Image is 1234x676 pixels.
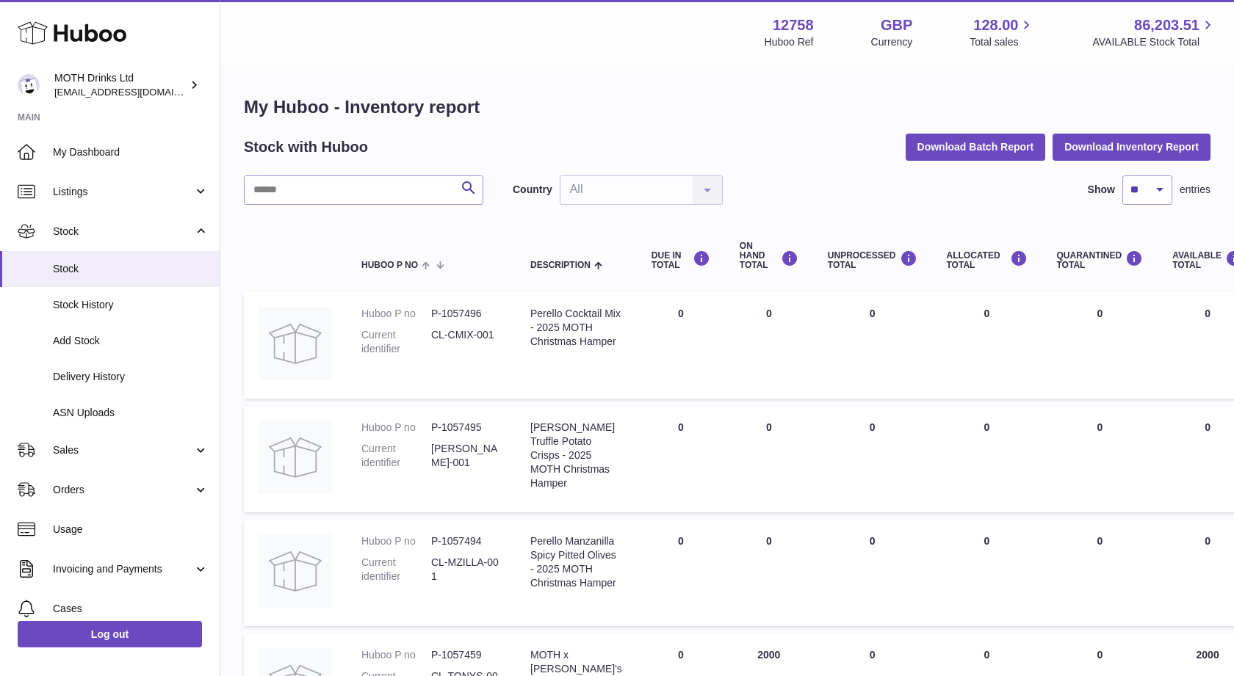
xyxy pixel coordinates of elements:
td: 0 [725,292,813,399]
h2: Stock with Huboo [244,137,368,157]
button: Download Batch Report [906,134,1046,160]
dd: P-1057494 [431,534,501,548]
span: Description [530,261,591,270]
span: 128.00 [973,15,1018,35]
span: Usage [53,523,209,537]
h1: My Huboo - Inventory report [244,95,1210,119]
div: ALLOCATED Total [947,250,1028,270]
span: Stock [53,262,209,276]
td: 0 [637,520,725,626]
img: orders@mothdrinks.com [18,74,40,96]
span: 0 [1097,308,1103,319]
div: UNPROCESSED Total [828,250,917,270]
span: entries [1180,183,1210,197]
label: Country [513,183,552,197]
span: [EMAIL_ADDRESS][DOMAIN_NAME] [54,86,216,98]
dt: Huboo P no [361,534,431,548]
strong: GBP [881,15,912,35]
dt: Current identifier [361,442,431,470]
dd: P-1057459 [431,648,501,662]
td: 0 [813,292,932,399]
img: product image [259,421,332,494]
dd: CL-MZILLA-001 [431,556,501,584]
td: 0 [932,406,1042,512]
td: 0 [725,406,813,512]
div: Perello Cocktail Mix - 2025 MOTH Christmas Hamper [530,307,622,349]
span: 0 [1097,421,1103,433]
td: 0 [637,292,725,399]
td: 0 [932,292,1042,399]
span: Sales [53,443,193,457]
div: ON HAND Total [740,241,798,271]
span: Stock History [53,298,209,312]
img: product image [259,307,332,380]
td: 0 [932,520,1042,626]
strong: 12758 [773,15,814,35]
span: 0 [1097,535,1103,547]
dt: Huboo P no [361,421,431,435]
dd: CL-CMIX-001 [431,328,501,356]
a: 128.00 Total sales [970,15,1035,49]
span: Stock [53,225,193,239]
dt: Huboo P no [361,648,431,662]
img: product image [259,534,332,608]
button: Download Inventory Report [1053,134,1210,160]
a: 86,203.51 AVAILABLE Stock Total [1092,15,1216,49]
span: Huboo P no [361,261,418,270]
div: QUARANTINED Total [1057,250,1144,270]
dt: Current identifier [361,556,431,584]
span: My Dashboard [53,145,209,159]
span: ASN Uploads [53,406,209,420]
div: [PERSON_NAME] Truffle Potato Crisps - 2025 MOTH Christmas Hamper [530,421,622,490]
div: Perello Manzanilla Spicy Pitted Olives - 2025 MOTH Christmas Hamper [530,534,622,590]
div: MOTH Drinks Ltd [54,71,187,99]
dt: Current identifier [361,328,431,356]
span: Cases [53,602,209,616]
td: 0 [813,520,932,626]
span: Total sales [970,35,1035,49]
td: 0 [813,406,932,512]
div: Currency [871,35,913,49]
label: Show [1088,183,1115,197]
dd: P-1057496 [431,307,501,321]
span: Invoicing and Payments [53,562,193,576]
span: Listings [53,185,193,199]
span: Orders [53,483,193,497]
a: Log out [18,621,202,647]
div: DUE IN TOTAL [652,250,710,270]
td: 0 [637,406,725,512]
dt: Huboo P no [361,307,431,321]
span: 0 [1097,649,1103,661]
span: Add Stock [53,334,209,348]
td: 0 [725,520,813,626]
dd: P-1057495 [431,421,501,435]
span: 86,203.51 [1134,15,1199,35]
div: Huboo Ref [765,35,814,49]
dd: [PERSON_NAME]-001 [431,442,501,470]
span: AVAILABLE Stock Total [1092,35,1216,49]
span: Delivery History [53,370,209,384]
